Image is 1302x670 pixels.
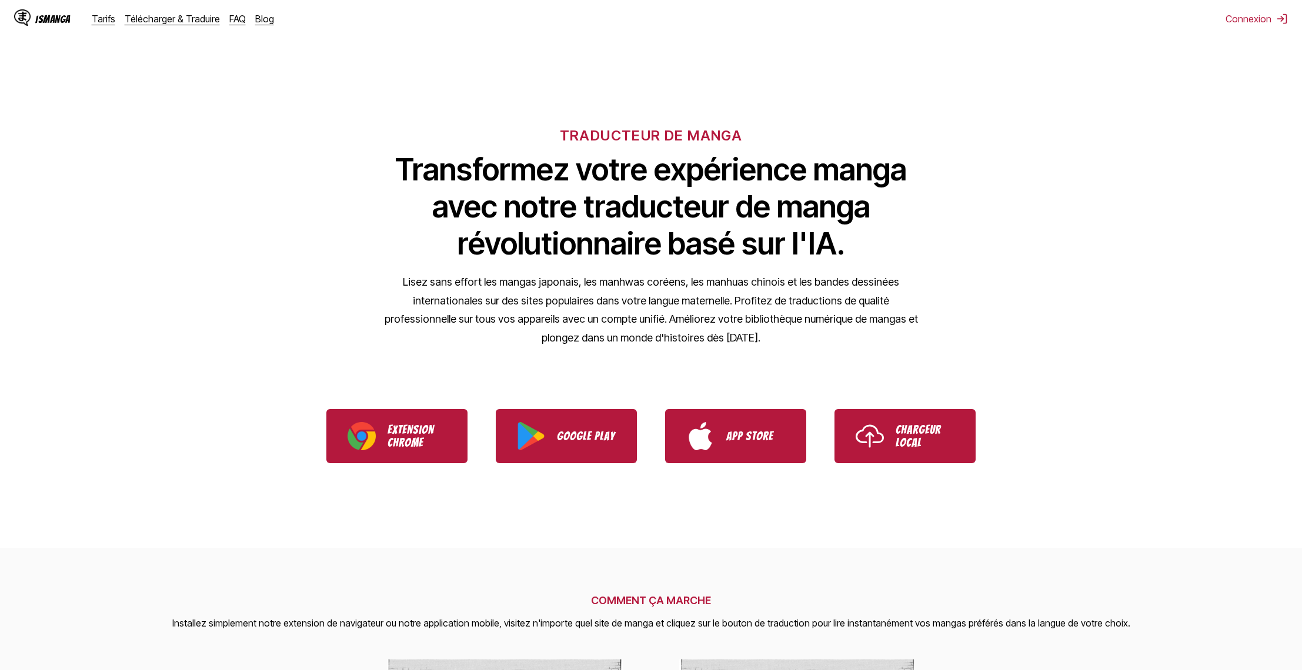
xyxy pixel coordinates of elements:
[92,13,115,25] a: Tarifs
[560,127,743,144] h6: TRADUCTEUR DE MANGA
[388,423,446,449] p: Extension Chrome
[496,409,637,463] a: Download IsManga from Google Play
[125,13,220,25] a: Télécharger & Traduire
[896,423,954,449] p: Chargeur Local
[326,409,468,463] a: Download IsManga Chrome Extension
[686,422,715,450] img: App Store logo
[726,430,785,443] p: App Store
[1276,13,1288,25] img: Sign out
[557,430,616,443] p: Google Play
[14,9,92,28] a: IsManga LogoIsManga
[834,409,976,463] a: Use IsManga Local Uploader
[172,594,1130,607] h2: COMMENT ÇA MARCHE
[665,409,806,463] a: Download IsManga from App Store
[255,13,274,25] a: Blog
[348,422,376,450] img: Chrome logo
[380,151,922,262] h1: Transformez votre expérience manga avec notre traducteur de manga révolutionnaire basé sur l'IA.
[856,422,884,450] img: Upload icon
[380,273,922,347] p: Lisez sans effort les mangas japonais, les manhwas coréens, les manhuas chinois et les bandes des...
[35,14,71,25] div: IsManga
[229,13,246,25] a: FAQ
[14,9,31,26] img: IsManga Logo
[517,422,545,450] img: Google Play logo
[172,616,1130,631] p: Installez simplement notre extension de navigateur ou notre application mobile, visitez n'importe...
[1226,13,1288,25] button: Connexion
